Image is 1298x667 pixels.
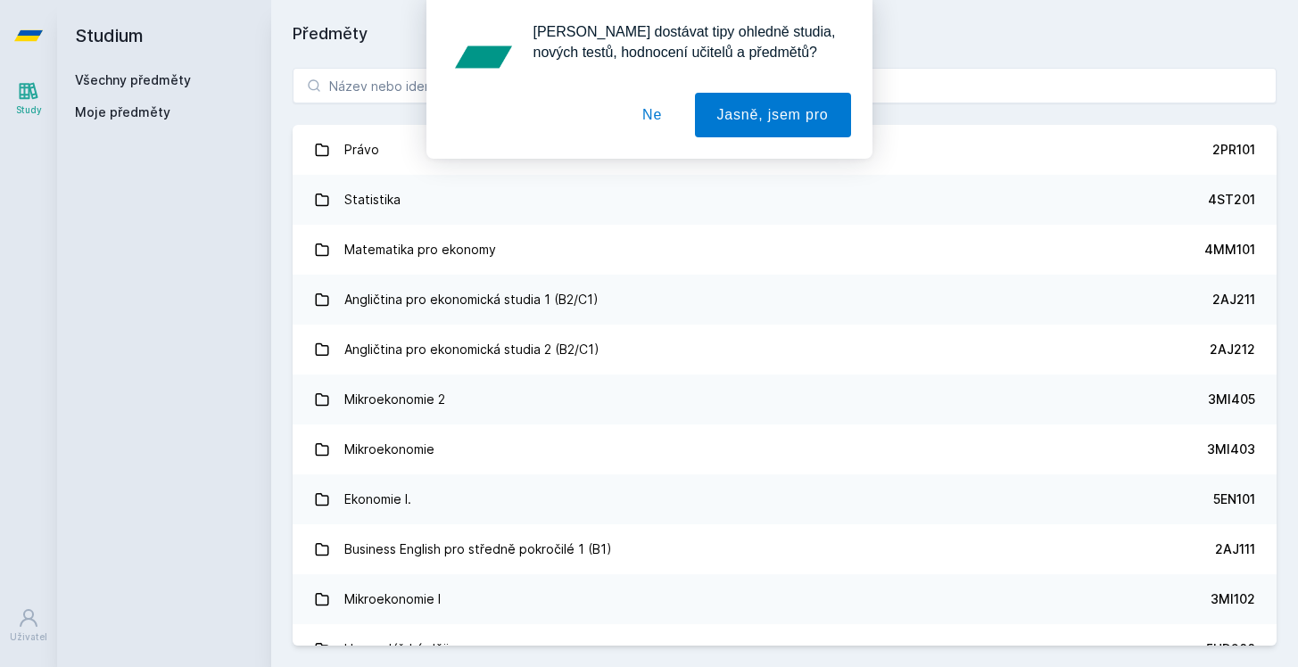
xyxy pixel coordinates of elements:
a: Angličtina pro ekonomická studia 1 (B2/C1) 2AJ211 [293,275,1277,325]
div: Angličtina pro ekonomická studia 1 (B2/C1) [344,282,599,317]
div: Business English pro středně pokročilé 1 (B1) [344,531,612,567]
div: Mikroekonomie I [344,581,441,617]
div: Hospodářské dějiny [344,631,463,667]
div: 2AJ211 [1212,291,1255,309]
button: Ne [620,93,684,137]
div: Angličtina pro ekonomická studia 2 (B2/C1) [344,332,599,367]
a: Mikroekonomie I 3MI102 [293,574,1277,624]
a: Statistika 4ST201 [293,175,1277,225]
img: notification icon [448,21,519,93]
a: Ekonomie I. 5EN101 [293,474,1277,524]
div: 5EN101 [1213,490,1255,508]
div: 4ST201 [1208,191,1255,209]
a: Angličtina pro ekonomická studia 2 (B2/C1) 2AJ212 [293,325,1277,375]
div: Statistika [344,182,401,218]
div: 5HD200 [1206,640,1255,658]
div: Matematika pro ekonomy [344,232,496,268]
a: Mikroekonomie 2 3MI405 [293,375,1277,424]
div: Ekonomie I. [344,482,411,517]
div: 2AJ111 [1215,540,1255,558]
div: 3MI102 [1211,590,1255,608]
div: 4MM101 [1204,241,1255,259]
a: Mikroekonomie 3MI403 [293,424,1277,474]
div: 3MI405 [1208,391,1255,408]
div: Mikroekonomie [344,432,434,467]
button: Jasně, jsem pro [695,93,851,137]
div: 2AJ212 [1210,341,1255,358]
a: Business English pro středně pokročilé 1 (B1) 2AJ111 [293,524,1277,574]
div: Mikroekonomie 2 [344,382,445,417]
a: Matematika pro ekonomy 4MM101 [293,225,1277,275]
div: Uživatel [10,630,47,644]
div: [PERSON_NAME] dostávat tipy ohledně studia, nových testů, hodnocení učitelů a předmětů? [519,21,851,62]
a: Uživatel [4,598,54,653]
div: 3MI403 [1207,441,1255,458]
